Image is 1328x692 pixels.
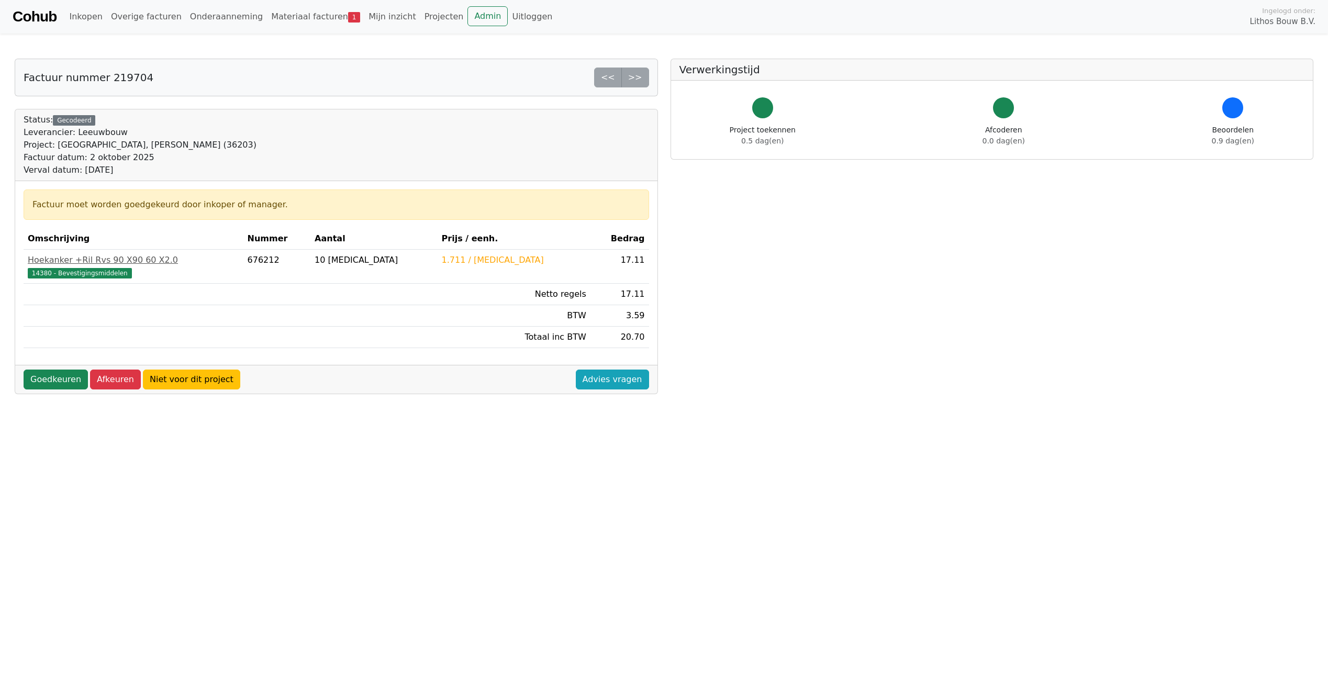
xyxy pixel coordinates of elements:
a: Onderaanneming [186,6,267,27]
a: Inkopen [65,6,106,27]
a: Hoekanker +Ril Rvs 90 X90 60 X2.014380 - Bevestigingsmiddelen [28,254,239,279]
span: Lithos Bouw B.V. [1250,16,1315,28]
a: Overige facturen [107,6,186,27]
h5: Verwerkingstijd [679,63,1305,76]
th: Prijs / eenh. [438,228,590,250]
div: Project toekennen [730,125,796,147]
div: Verval datum: [DATE] [24,164,256,176]
div: Gecodeerd [53,115,95,126]
a: Advies vragen [576,370,649,389]
td: Totaal inc BTW [438,327,590,348]
a: Admin [467,6,508,26]
div: 1.711 / [MEDICAL_DATA] [442,254,586,266]
span: 0.9 dag(en) [1212,137,1254,145]
span: 1 [348,12,360,23]
span: 0.0 dag(en) [983,137,1025,145]
div: Factuur datum: 2 oktober 2025 [24,151,256,164]
h5: Factuur nummer 219704 [24,71,153,84]
td: Netto regels [438,284,590,305]
div: Status: [24,114,256,176]
a: Goedkeuren [24,370,88,389]
a: Niet voor dit project [143,370,240,389]
th: Omschrijving [24,228,243,250]
div: Project: [GEOGRAPHIC_DATA], [PERSON_NAME] (36203) [24,139,256,151]
a: Projecten [420,6,468,27]
div: Hoekanker +Ril Rvs 90 X90 60 X2.0 [28,254,239,266]
a: Mijn inzicht [364,6,420,27]
td: 17.11 [590,284,649,305]
td: 17.11 [590,250,649,284]
a: Uitloggen [508,6,556,27]
th: Nummer [243,228,311,250]
a: Afkeuren [90,370,141,389]
th: Bedrag [590,228,649,250]
span: 14380 - Bevestigingsmiddelen [28,268,132,278]
td: 676212 [243,250,311,284]
th: Aantal [310,228,437,250]
span: Ingelogd onder: [1262,6,1315,16]
div: 10 [MEDICAL_DATA] [315,254,433,266]
span: 0.5 dag(en) [741,137,784,145]
div: Leverancier: Leeuwbouw [24,126,256,139]
div: Factuur moet worden goedgekeurd door inkoper of manager. [32,198,640,211]
td: 3.59 [590,305,649,327]
td: 20.70 [590,327,649,348]
td: BTW [438,305,590,327]
div: Afcoderen [983,125,1025,147]
div: Beoordelen [1212,125,1254,147]
a: Cohub [13,4,57,29]
a: Materiaal facturen1 [267,6,364,27]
